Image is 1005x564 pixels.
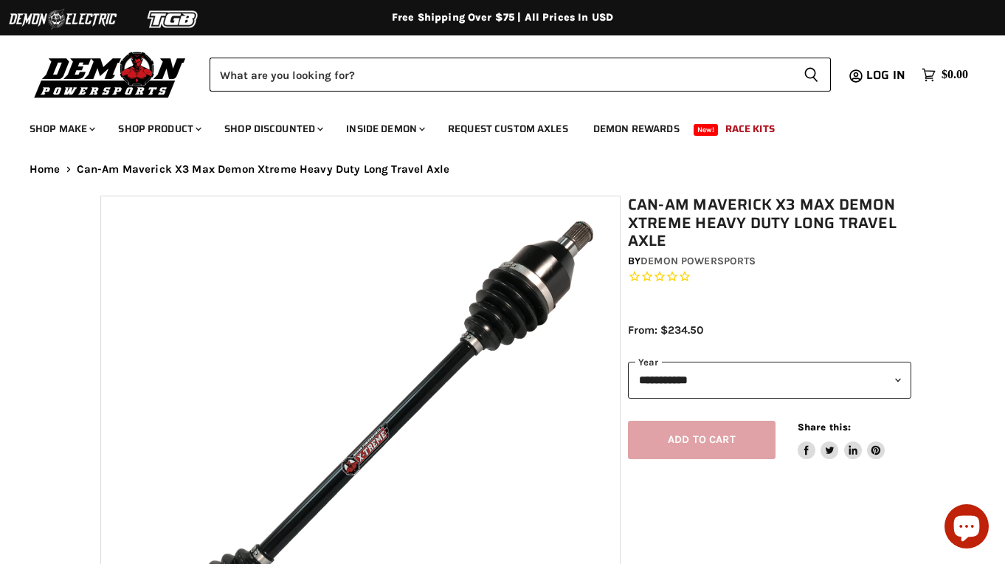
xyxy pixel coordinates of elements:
div: by [628,253,912,269]
span: Rated 0.0 out of 5 stars 0 reviews [628,269,912,285]
span: New! [694,124,719,136]
img: TGB Logo 2 [118,5,229,33]
h1: Can-Am Maverick X3 Max Demon Xtreme Heavy Duty Long Travel Axle [628,196,912,250]
form: Product [210,58,831,92]
select: year [628,362,912,398]
span: Share this: [798,422,851,433]
a: Home [30,163,61,176]
span: $0.00 [942,68,968,82]
a: Inside Demon [335,114,434,144]
button: Search [792,58,831,92]
a: Shop Make [18,114,104,144]
a: Request Custom Axles [437,114,579,144]
a: Shop Product [107,114,210,144]
a: Race Kits [714,114,786,144]
input: Search [210,58,792,92]
span: Can-Am Maverick X3 Max Demon Xtreme Heavy Duty Long Travel Axle [77,163,449,176]
a: Demon Rewards [582,114,691,144]
a: $0.00 [914,64,975,86]
img: Demon Electric Logo 2 [7,5,118,33]
a: Demon Powersports [640,255,756,267]
aside: Share this: [798,421,885,460]
a: Log in [860,69,914,82]
img: Demon Powersports [30,48,191,100]
a: Shop Discounted [213,114,332,144]
span: From: $234.50 [628,323,703,337]
inbox-online-store-chat: Shopify online store chat [940,504,993,552]
span: Log in [866,66,905,84]
ul: Main menu [18,108,964,144]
